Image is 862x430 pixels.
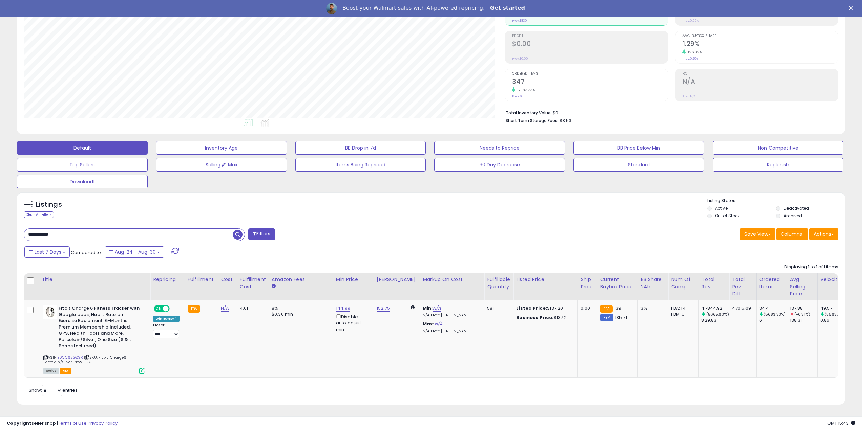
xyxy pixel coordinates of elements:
[820,317,848,323] div: 0.86
[701,305,729,311] div: 47844.92
[336,313,369,333] div: Disable auto adjust min
[7,420,118,427] div: seller snap | |
[272,283,276,289] small: Amazon Fees.
[516,315,572,321] div: $137.2
[295,158,426,172] button: Items Being Repriced
[512,72,668,76] span: Ordered Items
[715,213,740,219] label: Out of Stock
[790,305,817,311] div: 137.88
[420,273,484,300] th: The percentage added to the cost of goods (COGS) that forms the calculator for Min & Max prices.
[794,312,810,317] small: (-0.31%)
[776,228,808,240] button: Columns
[512,78,668,87] h2: 347
[7,420,31,426] strong: Copyright
[573,141,704,155] button: BB Price Below Min
[732,305,751,311] div: 47015.09
[153,316,180,322] div: Win BuyBox *
[43,305,57,319] img: 31gHauG4mQL._SL40_.jpg
[154,306,163,312] span: ON
[740,228,775,240] button: Save View
[682,56,698,61] small: Prev: 0.57%
[423,305,433,311] b: Min:
[512,56,528,61] small: Prev: $0.00
[423,276,481,283] div: Markup on Cost
[411,305,415,310] i: Calculated using Dynamic Max Price.
[701,276,726,290] div: Total Rev.
[759,305,787,311] div: 347
[43,305,145,373] div: ASIN:
[715,205,728,211] label: Active
[682,19,699,23] small: Prev: 0.00%
[706,312,729,317] small: (5665.63%)
[487,276,510,290] div: Fulfillable Quantity
[713,158,843,172] button: Replenish
[516,305,572,311] div: $137.20
[506,108,833,116] li: $0
[221,305,229,312] a: N/A
[682,94,696,98] small: Prev: N/A
[671,311,693,317] div: FBM: 5
[434,158,565,172] button: 30 Day Decrease
[512,34,668,38] span: Profit
[434,141,565,155] button: Needs to Reprice
[153,276,182,283] div: Repricing
[433,305,441,312] a: N/A
[17,158,148,172] button: Top Sellers
[153,323,180,338] div: Preset:
[240,276,266,290] div: Fulfillment Cost
[342,5,485,12] div: Boost your Walmart sales with AI-powered repricing.
[506,110,552,116] b: Total Inventory Value:
[59,305,141,351] b: Fitbit Charge 6 Fitness Tracker with Google apps, Heart Rate on Exercise Equipment, 6-Months Prem...
[88,420,118,426] a: Privacy Policy
[581,305,592,311] div: 0.00
[17,175,148,188] button: Download1
[272,311,328,317] div: $0.30 min
[377,305,390,312] a: 152.75
[682,34,838,38] span: Avg. Buybox Share
[240,305,264,311] div: 4.01
[784,264,838,270] div: Displaying 1 to 1 of 1 items
[581,276,594,290] div: Ship Price
[600,314,613,321] small: FBM
[24,246,70,258] button: Last 7 Days
[573,158,704,172] button: Standard
[60,368,71,374] span: FBA
[682,78,838,87] h2: N/A
[701,317,729,323] div: 829.83
[849,6,856,10] div: Close
[506,118,559,123] b: Short Term Storage Fees:
[36,200,62,209] h5: Listings
[512,94,522,98] small: Prev: 6
[784,205,809,211] label: Deactivated
[790,276,815,297] div: Avg Selling Price
[512,40,668,49] h2: $0.00
[790,317,817,323] div: 138.31
[682,40,838,49] h2: 1.29%
[671,305,693,311] div: FBA: 14
[827,420,855,426] span: 2025-09-7 15:43 GMT
[156,141,287,155] button: Inventory Age
[35,249,61,255] span: Last 7 Days
[24,211,54,218] div: Clear All Filters
[640,276,665,290] div: BB Share 24h.
[560,117,571,124] span: $3.53
[336,276,371,283] div: Min Price
[169,306,180,312] span: OFF
[820,305,848,311] div: 49.57
[759,317,787,323] div: 6
[820,276,845,283] div: Velocity
[71,249,102,256] span: Compared to:
[682,72,838,76] span: ROI
[516,276,575,283] div: Listed Price
[326,3,337,14] img: Profile image for Adrian
[272,305,328,311] div: 8%
[43,368,59,374] span: All listings currently available for purchase on Amazon
[295,141,426,155] button: BB Drop in 7d
[615,314,627,321] span: 135.71
[512,19,527,23] small: Prev: $830
[188,305,200,313] small: FBA
[515,88,535,93] small: 5683.33%
[272,276,330,283] div: Amazon Fees
[713,141,843,155] button: Non Competitive
[57,355,83,360] a: B0CC63GZ3R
